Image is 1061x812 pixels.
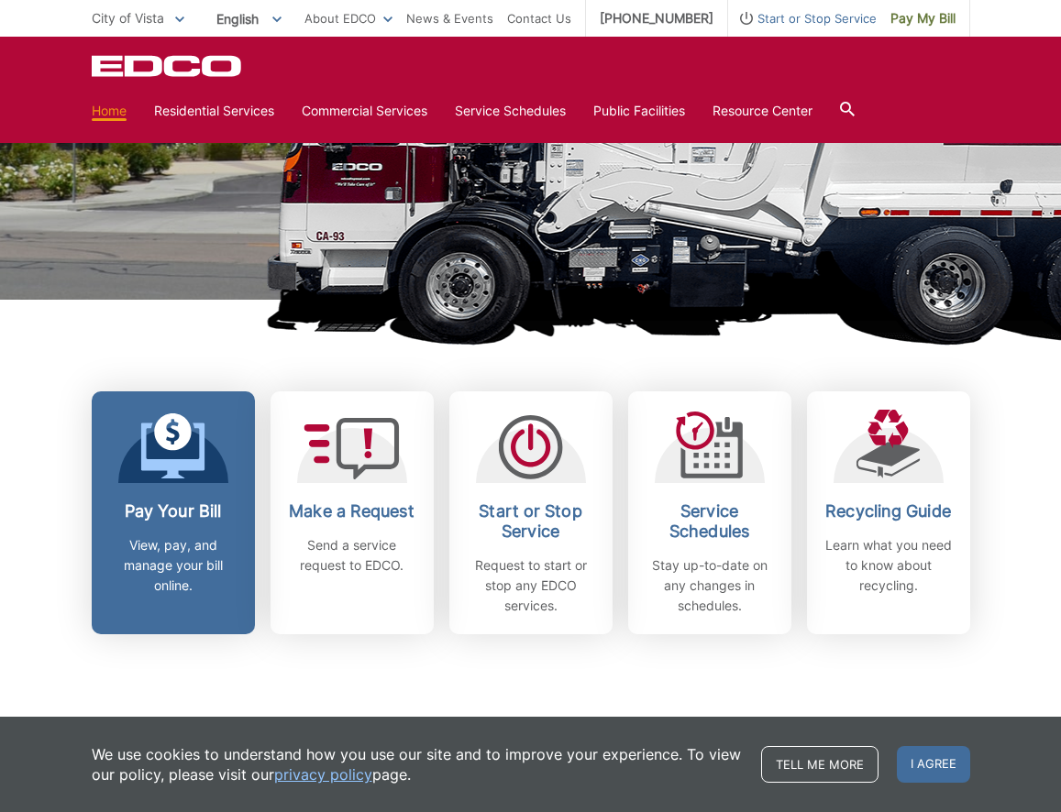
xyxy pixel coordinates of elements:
[92,101,127,121] a: Home
[628,391,791,634] a: Service Schedules Stay up-to-date on any changes in schedules.
[284,501,420,521] h2: Make a Request
[302,101,427,121] a: Commercial Services
[897,746,970,783] span: I agree
[455,101,566,121] a: Service Schedules
[203,4,295,34] span: English
[92,391,255,634] a: Pay Your Bill View, pay, and manage your bill online.
[642,501,778,542] h2: Service Schedules
[92,55,244,77] a: EDCD logo. Return to the homepage.
[274,764,372,785] a: privacy policy
[105,535,241,596] p: View, pay, and manage your bill online.
[463,501,599,542] h2: Start or Stop Service
[92,10,164,26] span: City of Vista
[807,391,970,634] a: Recycling Guide Learn what you need to know about recycling.
[821,535,956,596] p: Learn what you need to know about recycling.
[821,501,956,521] h2: Recycling Guide
[593,101,685,121] a: Public Facilities
[154,101,274,121] a: Residential Services
[406,8,493,28] a: News & Events
[92,744,743,785] p: We use cookies to understand how you use our site and to improve your experience. To view our pol...
[304,8,392,28] a: About EDCO
[284,535,420,576] p: Send a service request to EDCO.
[642,555,778,616] p: Stay up-to-date on any changes in schedules.
[105,501,241,521] h2: Pay Your Bill
[761,746,879,783] a: Tell me more
[463,555,599,616] p: Request to start or stop any EDCO services.
[890,8,956,28] span: Pay My Bill
[713,101,812,121] a: Resource Center
[271,391,434,634] a: Make a Request Send a service request to EDCO.
[507,8,571,28] a: Contact Us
